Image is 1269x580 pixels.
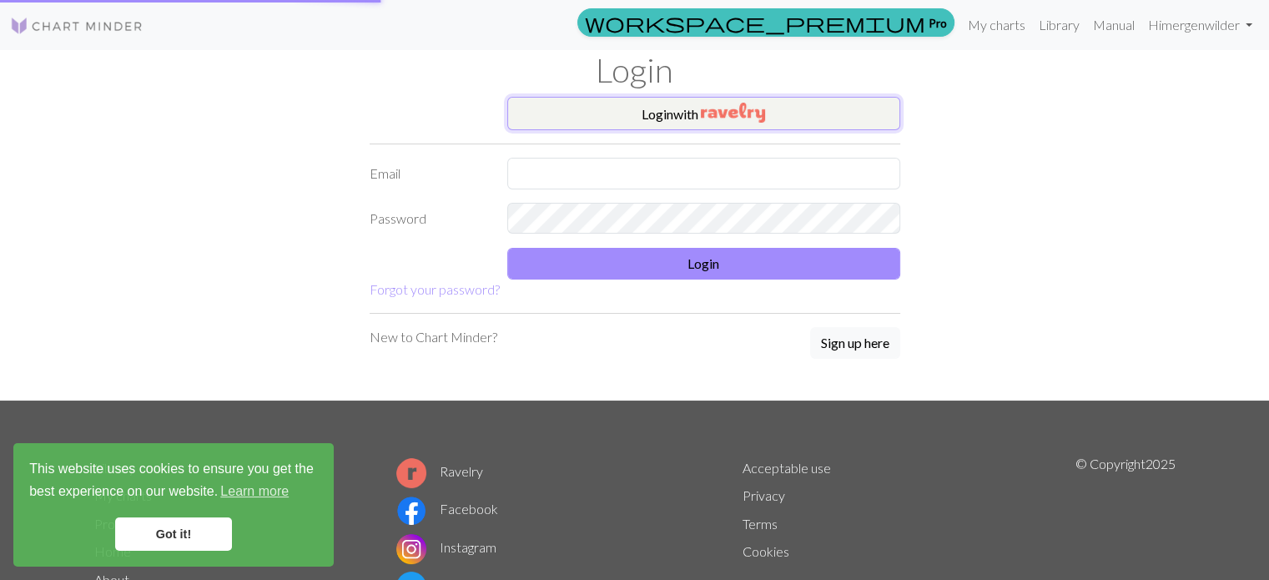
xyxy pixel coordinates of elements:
a: Library [1032,8,1086,42]
img: Instagram logo [396,534,426,564]
h1: Login [84,50,1186,90]
a: Sign up here [810,327,900,361]
a: Acceptable use [743,460,831,476]
a: Terms [743,516,778,532]
a: Ravelry [396,463,483,479]
label: Password [360,203,497,235]
label: Email [360,158,497,189]
button: Login [507,248,900,280]
a: My charts [961,8,1032,42]
a: Manual [1086,8,1141,42]
img: Logo [10,16,144,36]
img: Ravelry logo [396,458,426,488]
a: Forgot your password? [370,281,500,297]
p: New to Chart Minder? [370,327,497,347]
a: learn more about cookies [218,479,291,504]
span: This website uses cookies to ensure you get the best experience on our website. [29,459,318,504]
a: Cookies [743,543,789,559]
a: Facebook [396,501,498,517]
button: Sign up here [810,327,900,359]
img: Facebook logo [396,496,426,526]
a: dismiss cookie message [115,517,232,551]
a: Himergenwilder [1141,8,1259,42]
div: cookieconsent [13,443,334,567]
button: Loginwith [507,97,900,130]
a: Pro [577,8,954,37]
span: workspace_premium [585,11,925,34]
img: Ravelry [701,103,765,123]
a: Instagram [396,539,496,555]
a: Privacy [743,487,785,503]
